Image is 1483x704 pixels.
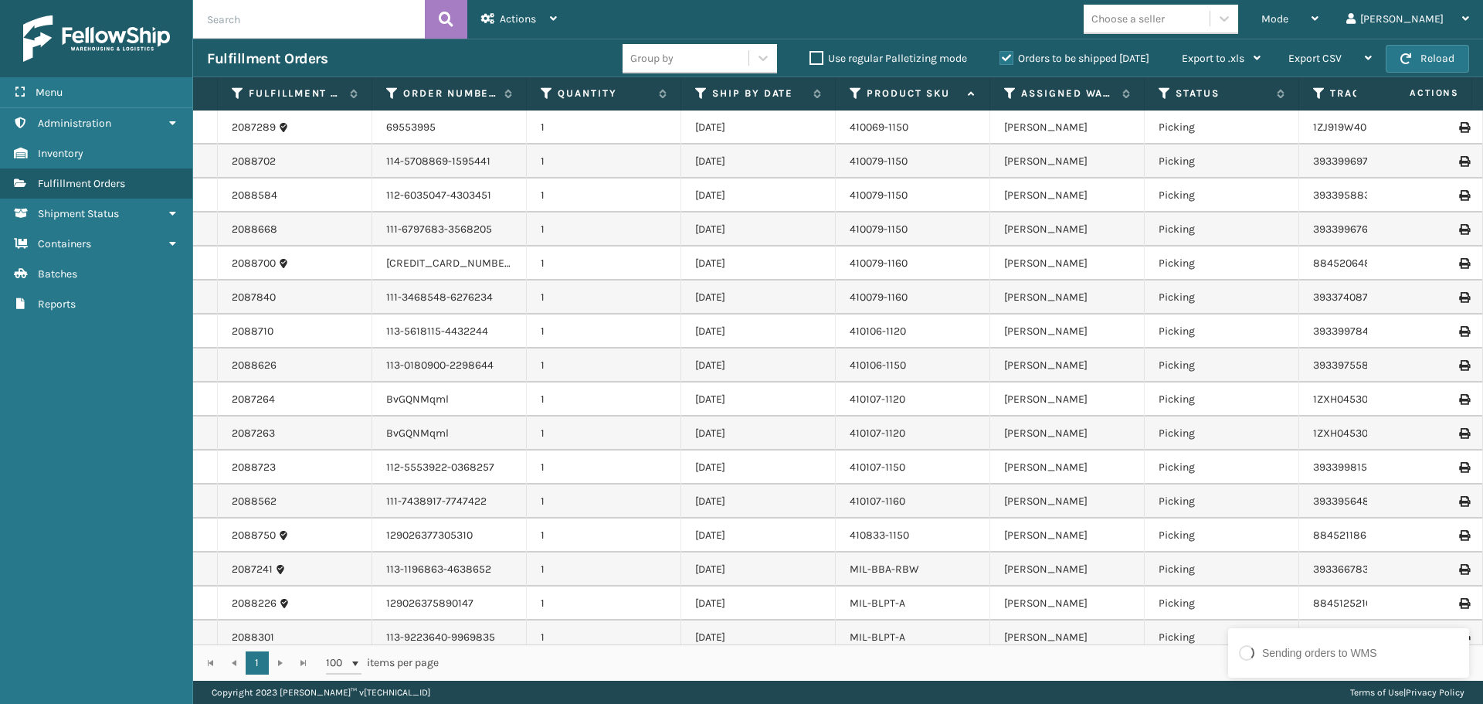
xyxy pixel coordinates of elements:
span: 100 [326,655,349,671]
label: Product SKU [867,87,960,100]
td: [PERSON_NAME] [990,587,1145,621]
td: 1 [527,349,681,383]
span: Administration [38,117,111,130]
a: 410079-1150 [850,155,908,168]
a: 393399676423 [1313,223,1386,236]
a: 410069-1150 [850,121,908,134]
td: 1 [527,247,681,281]
a: MIL-BBA-RBW [850,563,919,576]
td: [DATE] [681,621,836,655]
td: [DATE] [681,247,836,281]
i: Print Label [1459,564,1468,575]
i: Print Label [1459,530,1468,541]
td: [DATE] [681,179,836,213]
label: Orders to be shipped [DATE] [999,52,1149,65]
a: 2087289 [232,120,276,135]
td: [CREDIT_CARD_NUMBER] [372,247,527,281]
span: Shipment Status [38,207,119,220]
a: 884520648468 [1313,257,1390,270]
td: [PERSON_NAME] [990,179,1145,213]
td: [DATE] [681,519,836,553]
a: 393399697811 [1313,155,1383,168]
a: 410107-1150 [850,461,905,474]
td: 1 [527,451,681,485]
a: 2088723 [232,460,276,475]
label: Assigned Warehouse [1021,87,1115,100]
a: 410833-1150 [850,529,909,542]
td: Picking [1145,553,1299,587]
td: Picking [1145,451,1299,485]
a: 410107-1160 [850,495,905,508]
td: Picking [1145,213,1299,247]
a: 1 [246,651,269,675]
td: [PERSON_NAME] [990,315,1145,349]
td: 113-1196863-4638652 [372,553,527,587]
td: 129026375890147 [372,587,527,621]
a: 884512521004 [1313,597,1384,610]
td: [DATE] [681,485,836,519]
td: Picking [1145,179,1299,213]
div: Choose a seller [1091,11,1165,27]
td: Picking [1145,383,1299,417]
a: 884521186347 [1313,529,1384,542]
td: 1 [527,621,681,655]
i: Print Label [1459,292,1468,303]
i: Print Label [1459,122,1468,133]
a: 410079-1160 [850,257,908,270]
td: [DATE] [681,587,836,621]
a: 1ZXH04530326255350 [1313,393,1424,406]
i: Print Label [1459,598,1468,609]
i: Print Label [1459,462,1468,473]
td: 113-0180900-2298644 [372,349,527,383]
i: Print Label [1459,326,1468,337]
span: Export to .xls [1182,52,1244,65]
td: [PERSON_NAME] [990,417,1145,451]
a: 410079-1160 [850,291,908,304]
a: 393374087177 [1313,291,1383,304]
a: 2087241 [232,562,273,577]
td: [DATE] [681,349,836,383]
a: 393397558175 [1313,359,1384,372]
td: 69553995 [372,111,527,145]
td: 113-9223640-9969835 [372,621,527,655]
td: 1 [527,315,681,349]
a: 1ZXH04530308075749 [1313,427,1423,440]
td: [PERSON_NAME] [990,553,1145,587]
td: 1 [527,553,681,587]
a: 410106-1150 [850,359,906,372]
td: [DATE] [681,111,836,145]
span: Inventory [38,147,83,160]
div: Group by [630,50,674,66]
a: 393399815699 [1313,461,1386,474]
td: [DATE] [681,315,836,349]
label: Fulfillment Order Id [249,87,342,100]
span: Fulfillment Orders [38,177,125,190]
label: Ship By Date [712,87,806,100]
span: Menu [36,86,63,99]
td: Picking [1145,349,1299,383]
td: BvGQNMqml [372,383,527,417]
a: 2087264 [232,392,275,407]
td: [PERSON_NAME] [990,349,1145,383]
td: Picking [1145,315,1299,349]
a: 393395883068 [1313,189,1390,202]
td: [DATE] [681,417,836,451]
td: Picking [1145,519,1299,553]
label: Tracking Number [1330,87,1424,100]
td: 113-5618115-4432244 [372,315,527,349]
td: 1 [527,519,681,553]
span: Export CSV [1288,52,1342,65]
span: Actions [500,12,536,26]
i: Print Label [1459,428,1468,439]
td: 112-5553922-0368257 [372,451,527,485]
td: Picking [1145,621,1299,655]
td: 111-6797683-3568205 [372,213,527,247]
td: [PERSON_NAME] [990,621,1145,655]
a: 410106-1120 [850,325,906,338]
td: [DATE] [681,553,836,587]
td: [DATE] [681,281,836,315]
td: 1 [527,587,681,621]
span: Batches [38,267,77,281]
i: Print Label [1459,360,1468,371]
div: Sending orders to WMS [1262,645,1377,661]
